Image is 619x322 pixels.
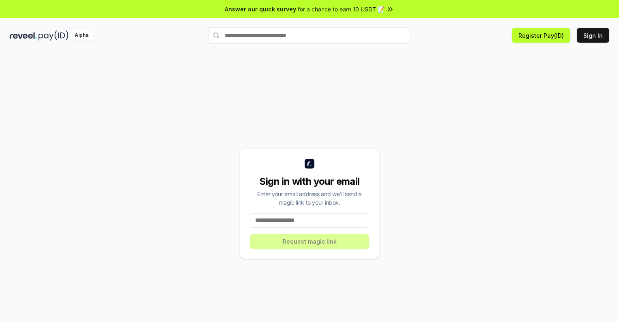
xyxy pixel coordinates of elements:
img: pay_id [39,30,69,41]
div: Sign in with your email [250,175,369,188]
span: for a chance to earn 10 USDT 📝 [298,5,385,13]
div: Enter your email address and we’ll send a magic link to your inbox. [250,190,369,207]
img: reveel_dark [10,30,37,41]
button: Sign In [577,28,609,43]
div: Alpha [70,30,93,41]
img: logo_small [305,159,314,169]
span: Answer our quick survey [225,5,296,13]
button: Register Pay(ID) [512,28,570,43]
